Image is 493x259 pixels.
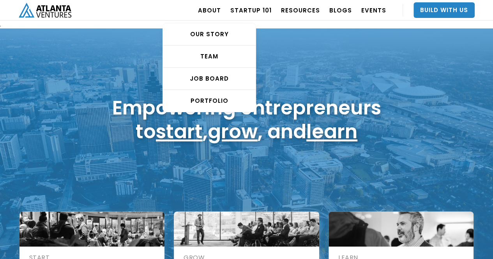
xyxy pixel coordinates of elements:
[163,90,256,112] a: PORTFOLIO
[163,30,256,38] div: OUR STORY
[163,68,256,90] a: Job Board
[156,118,203,145] a: start
[163,75,256,83] div: Job Board
[163,53,256,60] div: TEAM
[163,23,256,46] a: OUR STORY
[112,96,381,143] h1: Empowering entrepreneurs to , , and
[306,118,357,145] a: learn
[208,118,258,145] a: grow
[163,46,256,68] a: TEAM
[413,2,475,18] a: Build With Us
[163,97,256,105] div: PORTFOLIO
